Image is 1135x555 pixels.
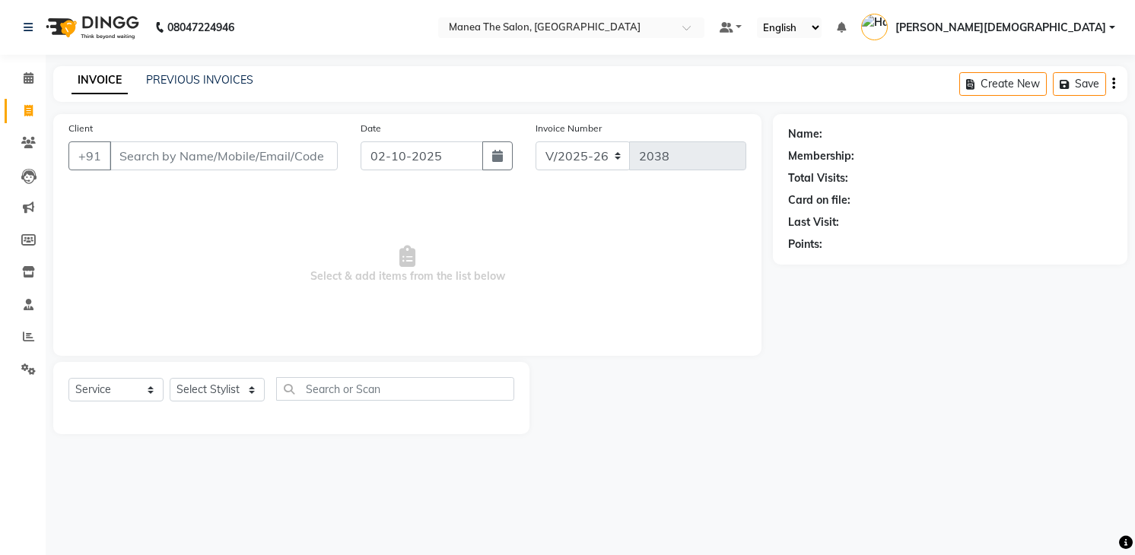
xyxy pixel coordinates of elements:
[788,192,850,208] div: Card on file:
[110,141,338,170] input: Search by Name/Mobile/Email/Code
[72,67,128,94] a: INVOICE
[788,236,822,252] div: Points:
[167,6,234,49] b: 08047224946
[361,122,381,135] label: Date
[39,6,143,49] img: logo
[788,170,848,186] div: Total Visits:
[146,73,253,87] a: PREVIOUS INVOICES
[895,20,1106,36] span: [PERSON_NAME][DEMOGRAPHIC_DATA]
[1053,72,1106,96] button: Save
[861,14,888,40] img: Hari Krishna
[788,214,839,230] div: Last Visit:
[536,122,602,135] label: Invoice Number
[788,148,854,164] div: Membership:
[959,72,1047,96] button: Create New
[68,141,111,170] button: +91
[276,377,514,401] input: Search or Scan
[68,122,93,135] label: Client
[788,126,822,142] div: Name:
[68,189,746,341] span: Select & add items from the list below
